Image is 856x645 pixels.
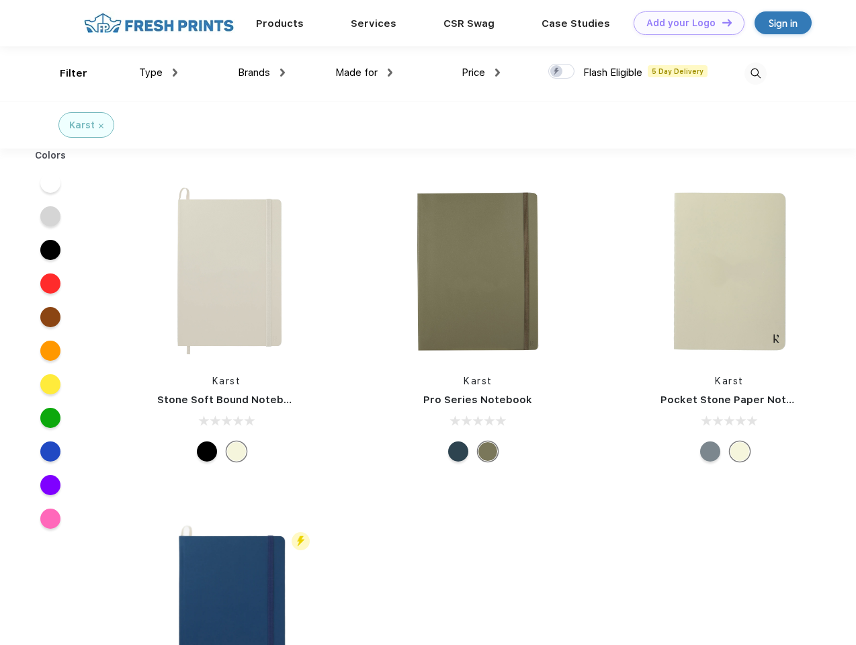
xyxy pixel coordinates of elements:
[769,15,798,31] div: Sign in
[137,182,316,361] img: func=resize&h=266
[423,394,532,406] a: Pro Series Notebook
[256,17,304,30] a: Products
[755,11,812,34] a: Sign in
[25,148,77,163] div: Colors
[80,11,238,35] img: fo%20logo%202.webp
[660,394,819,406] a: Pocket Stone Paper Notebook
[388,182,567,361] img: func=resize&h=266
[157,394,303,406] a: Stone Soft Bound Notebook
[238,67,270,79] span: Brands
[388,69,392,77] img: dropdown.png
[351,17,396,30] a: Services
[292,532,310,550] img: flash_active_toggle.svg
[448,441,468,462] div: Navy
[226,441,247,462] div: Beige
[443,17,495,30] a: CSR Swag
[464,376,493,386] a: Karst
[722,19,732,26] img: DT
[173,69,177,77] img: dropdown.png
[715,376,744,386] a: Karst
[640,182,819,361] img: func=resize&h=266
[99,124,103,128] img: filter_cancel.svg
[335,67,378,79] span: Made for
[280,69,285,77] img: dropdown.png
[730,441,750,462] div: Beige
[744,62,767,85] img: desktop_search.svg
[700,441,720,462] div: Gray
[462,67,485,79] span: Price
[648,65,708,77] span: 5 Day Delivery
[478,441,498,462] div: Olive
[495,69,500,77] img: dropdown.png
[139,67,163,79] span: Type
[646,17,716,29] div: Add your Logo
[60,66,87,81] div: Filter
[197,441,217,462] div: Black
[69,118,95,132] div: Karst
[212,376,241,386] a: Karst
[583,67,642,79] span: Flash Eligible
